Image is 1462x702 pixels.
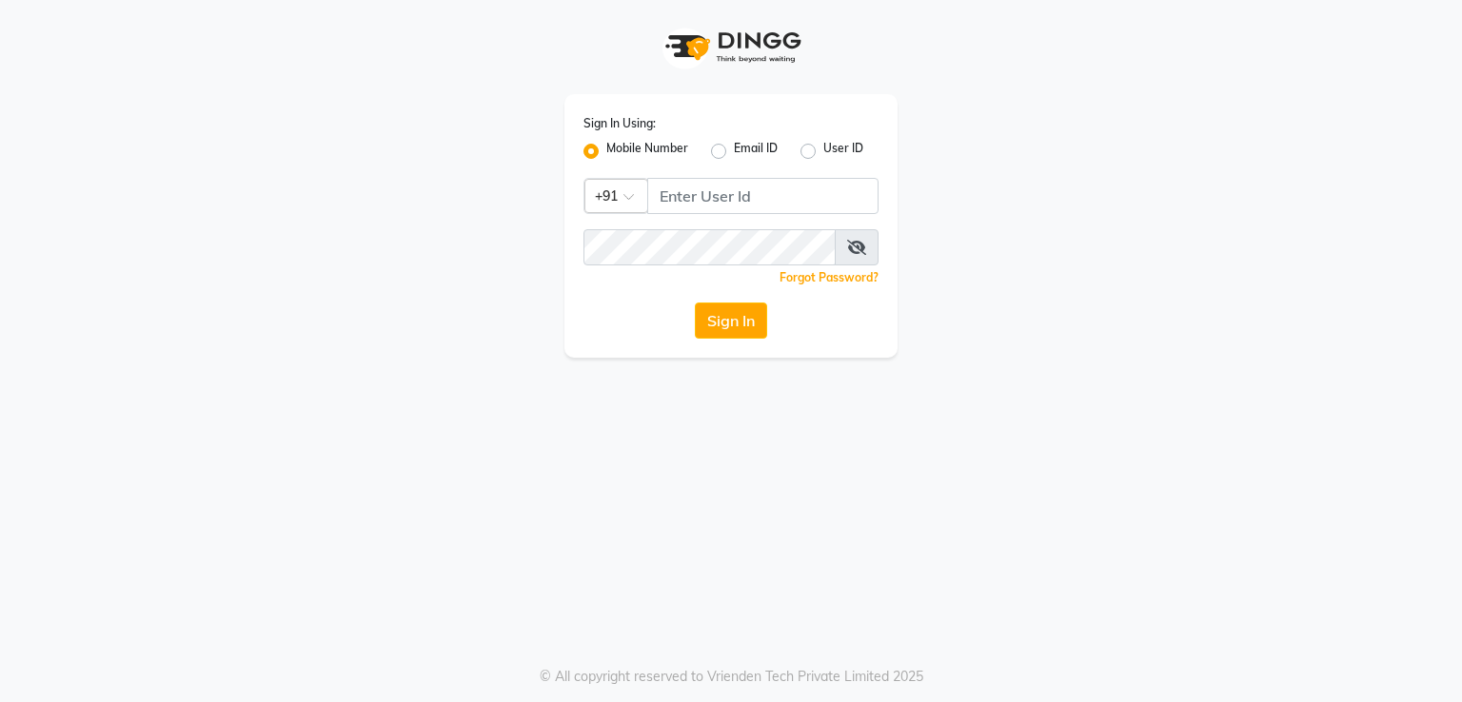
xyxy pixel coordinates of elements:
[583,229,836,265] input: Username
[647,178,879,214] input: Username
[606,140,688,163] label: Mobile Number
[583,115,656,132] label: Sign In Using:
[823,140,863,163] label: User ID
[734,140,778,163] label: Email ID
[695,302,767,339] button: Sign In
[780,270,879,284] a: Forgot Password?
[655,19,807,75] img: logo1.svg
